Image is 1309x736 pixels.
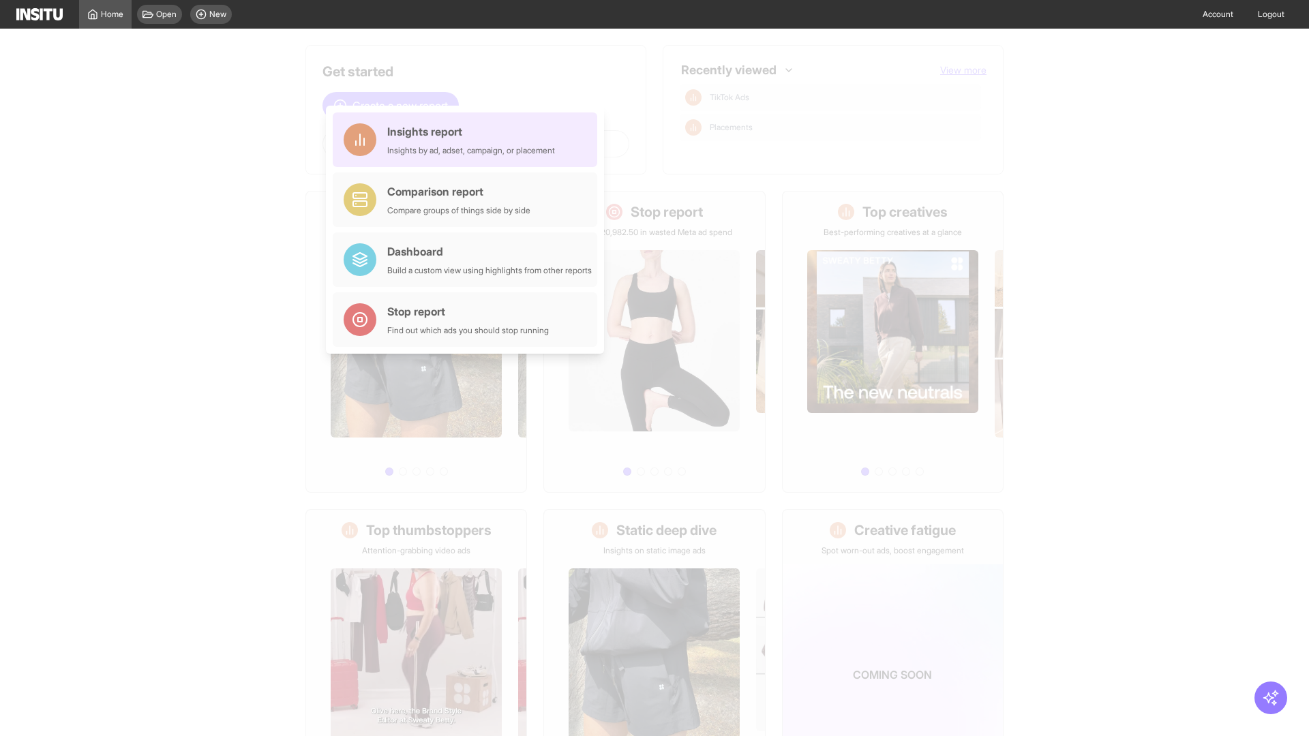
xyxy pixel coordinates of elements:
[101,9,123,20] span: Home
[387,183,530,200] div: Comparison report
[387,325,549,336] div: Find out which ads you should stop running
[16,8,63,20] img: Logo
[387,303,549,320] div: Stop report
[156,9,177,20] span: Open
[387,243,592,260] div: Dashboard
[387,145,555,156] div: Insights by ad, adset, campaign, or placement
[387,123,555,140] div: Insights report
[209,9,226,20] span: New
[387,265,592,276] div: Build a custom view using highlights from other reports
[387,205,530,216] div: Compare groups of things side by side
